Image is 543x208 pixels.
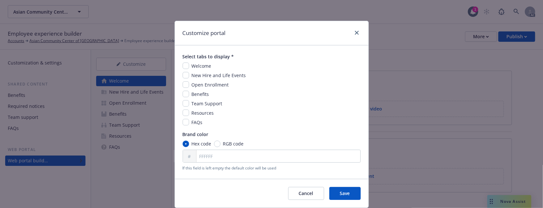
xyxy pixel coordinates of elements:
span: Welcome [192,63,211,69]
input: Hex code [183,141,189,147]
span: Cancel [299,190,313,196]
span: Brand color [183,131,361,138]
span: # [188,153,191,160]
span: Resources [192,110,214,116]
h1: Customize portal [183,29,226,37]
span: FAQs [192,119,203,125]
button: Save [329,187,361,200]
span: Open Enrollment [192,82,229,88]
span: Save [340,190,350,196]
a: close [353,29,361,37]
span: If this field is left empty the default color will be used [183,165,361,171]
button: Cancel [288,187,324,200]
span: RGB code [223,140,244,147]
input: FFFFFF [183,150,361,163]
span: New Hire and Life Events [192,72,246,78]
span: Benefits [192,91,209,97]
span: Select tabs to display * [183,53,361,60]
span: Hex code [192,140,211,147]
input: RGB code [214,141,221,147]
span: Team Support [192,100,222,107]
